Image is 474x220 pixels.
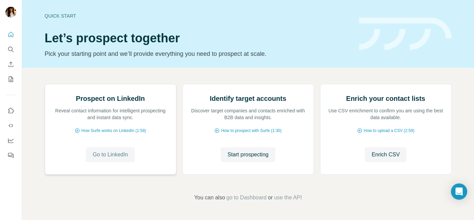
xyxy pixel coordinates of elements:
[5,105,16,117] button: Use Surfe on LinkedIn
[86,147,135,162] button: Go to LinkedIn
[5,149,16,161] button: Feedback
[5,73,16,85] button: My lists
[45,13,351,19] div: Quick start
[228,151,269,159] span: Start prospecting
[372,151,400,159] span: Enrich CSV
[81,128,146,134] span: How Surfe works on LinkedIn (1:58)
[359,18,452,50] img: banner
[365,147,407,162] button: Enrich CSV
[268,194,273,202] span: or
[226,194,266,202] button: go to Dashboard
[221,128,281,134] span: How to prospect with Surfe (1:30)
[93,151,128,159] span: Go to LinkedIn
[5,58,16,70] button: Enrich CSV
[5,7,16,18] img: Avatar
[451,183,467,200] div: Open Intercom Messenger
[210,94,287,103] h2: Identify target accounts
[194,194,225,202] span: You can also
[5,43,16,56] button: Search
[45,49,351,59] p: Pick your starting point and we’ll provide everything you need to prospect at scale.
[45,31,351,45] h1: Let’s prospect together
[5,134,16,147] button: Dashboard
[327,107,445,121] p: Use CSV enrichment to confirm you are using the best data available.
[346,94,425,103] h2: Enrich your contact lists
[5,28,16,41] button: Quick start
[190,107,307,121] p: Discover target companies and contacts enriched with B2B data and insights.
[5,119,16,132] button: Use Surfe API
[364,128,414,134] span: How to upload a CSV (2:59)
[221,147,275,162] button: Start prospecting
[76,94,145,103] h2: Prospect on LinkedIn
[274,194,302,202] button: use the API
[52,107,169,121] p: Reveal contact information for intelligent prospecting and instant data sync.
